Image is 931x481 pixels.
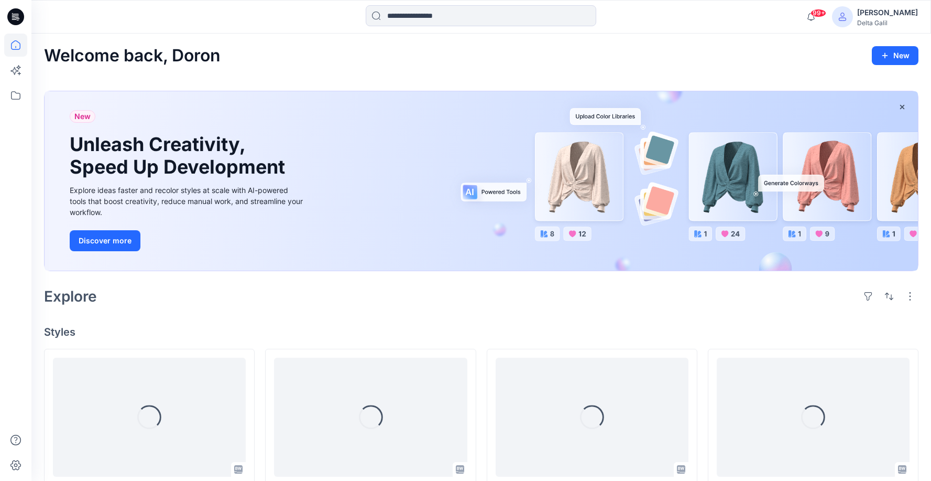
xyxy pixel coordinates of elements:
[838,13,847,21] svg: avatar
[857,19,918,27] div: Delta Galil
[44,326,918,338] h4: Styles
[857,6,918,19] div: [PERSON_NAME]
[44,288,97,305] h2: Explore
[74,110,91,123] span: New
[70,133,290,178] h1: Unleash Creativity, Speed Up Development
[70,230,305,251] a: Discover more
[872,46,918,65] button: New
[810,9,826,17] span: 99+
[70,230,140,251] button: Discover more
[70,185,305,218] div: Explore ideas faster and recolor styles at scale with AI-powered tools that boost creativity, red...
[44,46,221,66] h2: Welcome back, Doron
